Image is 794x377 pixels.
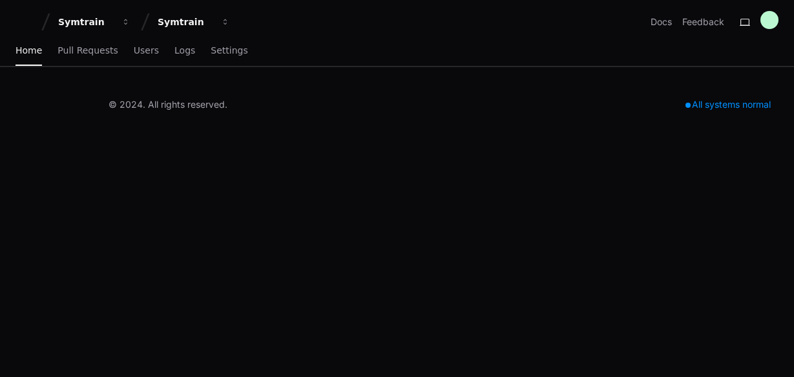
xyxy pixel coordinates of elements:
a: Pull Requests [57,36,118,66]
div: Symtrain [158,15,213,28]
a: Home [16,36,42,66]
span: Home [16,46,42,54]
a: Settings [211,36,247,66]
a: Logs [174,36,195,66]
button: Symtrain [53,10,136,34]
button: Symtrain [152,10,235,34]
div: © 2024. All rights reserved. [109,98,227,111]
span: Settings [211,46,247,54]
span: Logs [174,46,195,54]
div: All systems normal [678,96,778,114]
a: Users [134,36,159,66]
span: Pull Requests [57,46,118,54]
span: Users [134,46,159,54]
button: Feedback [682,15,724,28]
a: Docs [651,15,672,28]
div: Symtrain [58,15,114,28]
